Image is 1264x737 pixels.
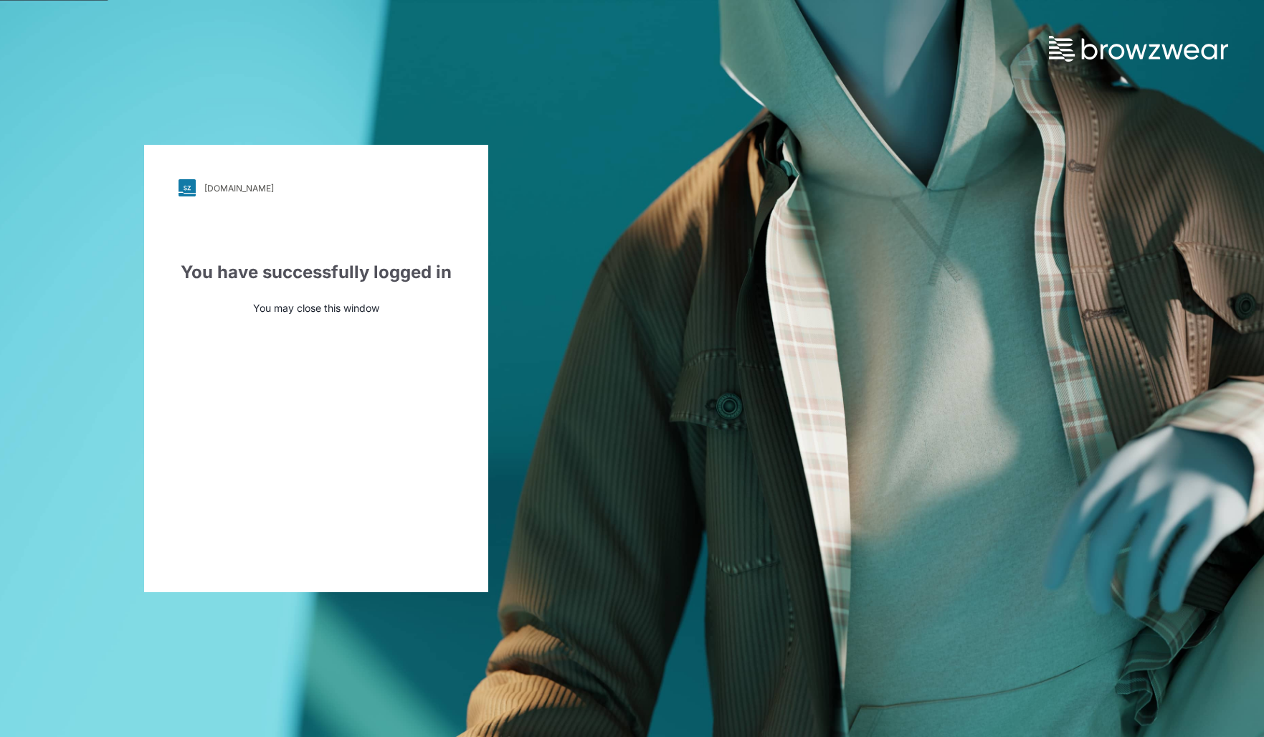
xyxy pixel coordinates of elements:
div: [DOMAIN_NAME] [204,183,274,194]
img: svg+xml;base64,PHN2ZyB3aWR0aD0iMjgiIGhlaWdodD0iMjgiIHZpZXdCb3g9IjAgMCAyOCAyOCIgZmlsbD0ibm9uZSIgeG... [179,179,196,196]
p: You may close this window [179,300,454,315]
img: browzwear-logo.73288ffb.svg [1049,36,1228,62]
a: [DOMAIN_NAME] [179,179,454,196]
div: You have successfully logged in [179,260,454,285]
